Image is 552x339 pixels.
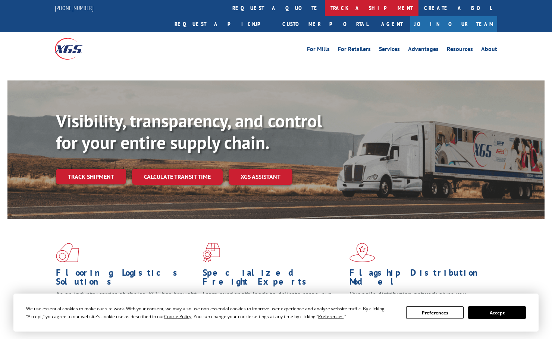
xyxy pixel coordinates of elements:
[481,46,497,54] a: About
[56,323,149,332] a: Learn More >
[349,290,487,307] span: Our agile distribution network gives you nationwide inventory management on demand.
[132,169,223,185] a: Calculate transit time
[56,109,322,154] b: Visibility, transparency, and control for your entire supply chain.
[410,16,497,32] a: Join Our Team
[349,243,375,262] img: xgs-icon-flagship-distribution-model-red
[307,46,330,54] a: For Mills
[447,46,473,54] a: Resources
[26,305,397,320] div: We use essential cookies to make our site work. With your consent, we may also use non-essential ...
[169,16,277,32] a: Request a pickup
[374,16,410,32] a: Agent
[56,243,79,262] img: xgs-icon-total-supply-chain-intelligence-red
[203,243,220,262] img: xgs-icon-focused-on-flooring-red
[203,290,344,323] p: From overlength loads to delicate cargo, our experienced staff knows the best way to move your fr...
[277,16,374,32] a: Customer Portal
[203,268,344,290] h1: Specialized Freight Experts
[56,169,126,184] a: Track shipment
[406,306,464,319] button: Preferences
[408,46,439,54] a: Advantages
[56,290,197,316] span: As an industry carrier of choice, XGS has brought innovation and dedication to flooring logistics...
[338,46,371,54] a: For Retailers
[468,306,526,319] button: Accept
[55,4,94,12] a: [PHONE_NUMBER]
[13,294,539,332] div: Cookie Consent Prompt
[379,46,400,54] a: Services
[318,313,344,320] span: Preferences
[56,268,197,290] h1: Flooring Logistics Solutions
[229,169,292,185] a: XGS ASSISTANT
[349,268,490,290] h1: Flagship Distribution Model
[164,313,191,320] span: Cookie Policy
[203,323,295,332] a: Learn More >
